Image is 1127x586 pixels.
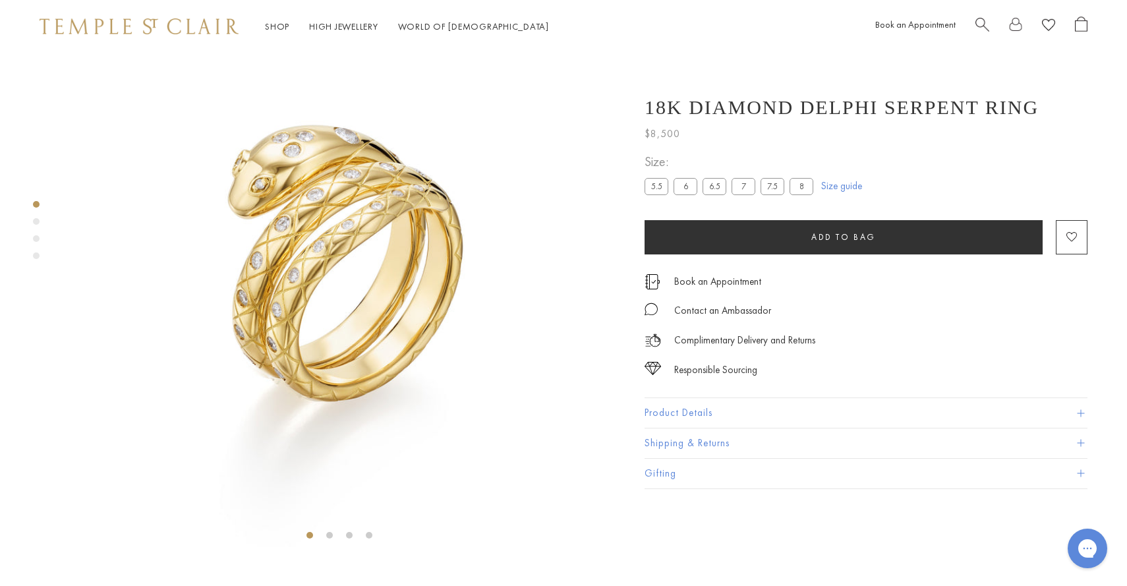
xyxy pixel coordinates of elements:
[790,178,813,194] label: 8
[645,303,658,316] img: MessageIcon-01_2.svg
[645,459,1087,488] button: Gifting
[265,20,289,32] a: ShopShop
[674,303,771,319] div: Contact an Ambassador
[674,362,757,378] div: Responsible Sourcing
[1061,524,1114,573] iframe: Gorgias live chat messenger
[645,362,661,375] img: icon_sourcing.svg
[645,96,1039,119] h1: 18K Diamond Delphi Serpent Ring
[645,151,819,173] span: Size:
[645,178,668,194] label: 5.5
[309,20,378,32] a: High JewelleryHigh Jewellery
[703,178,726,194] label: 6.5
[265,18,549,35] nav: Main navigation
[645,125,680,142] span: $8,500
[398,20,549,32] a: World of [DEMOGRAPHIC_DATA]World of [DEMOGRAPHIC_DATA]
[811,231,876,243] span: Add to bag
[645,220,1043,254] button: Add to bag
[674,332,815,349] p: Complimentary Delivery and Returns
[1042,16,1055,37] a: View Wishlist
[40,18,239,34] img: Temple St. Clair
[33,198,40,270] div: Product gallery navigation
[732,178,755,194] label: 7
[645,274,660,289] img: icon_appointment.svg
[645,332,661,349] img: icon_delivery.svg
[674,274,761,289] a: Book an Appointment
[1075,16,1087,37] a: Open Shopping Bag
[645,398,1087,428] button: Product Details
[645,428,1087,458] button: Shipping & Returns
[875,18,956,30] a: Book an Appointment
[674,178,697,194] label: 6
[975,16,989,37] a: Search
[761,178,784,194] label: 7.5
[821,179,862,192] a: Size guide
